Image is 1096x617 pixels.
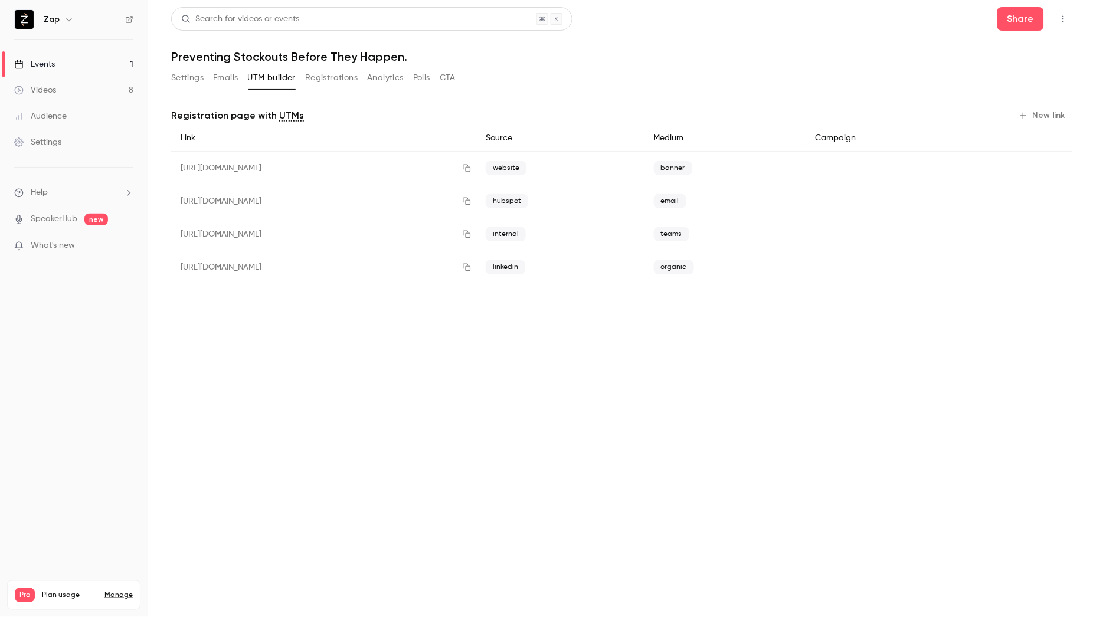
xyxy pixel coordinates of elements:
div: Audience [14,110,67,122]
div: Link [171,125,476,152]
button: New link [1014,106,1072,125]
span: hubspot [486,194,528,208]
button: Analytics [367,68,404,87]
span: new [84,214,108,225]
div: Source [476,125,644,152]
button: Registrations [305,68,358,87]
img: Zap [15,10,34,29]
span: - [815,263,819,271]
div: Videos [14,84,56,96]
button: CTA [440,68,456,87]
div: Medium [644,125,806,152]
div: Search for videos or events [181,13,299,25]
a: UTMs [279,109,304,123]
a: SpeakerHub [31,213,77,225]
button: UTM builder [248,68,296,87]
span: organic [654,260,694,274]
a: Manage [104,590,133,600]
div: Events [14,58,55,70]
button: Polls [413,68,430,87]
span: email [654,194,686,208]
div: Settings [14,136,61,148]
button: Settings [171,68,204,87]
span: banner [654,161,692,175]
span: What's new [31,239,75,252]
span: internal [486,227,526,241]
span: - [815,197,819,205]
li: help-dropdown-opener [14,186,133,199]
span: teams [654,227,689,241]
span: website [486,161,526,175]
span: - [815,230,819,238]
h6: Zap [44,14,60,25]
div: [URL][DOMAIN_NAME] [171,251,476,284]
div: [URL][DOMAIN_NAME] [171,152,476,185]
button: Emails [213,68,238,87]
span: Help [31,186,48,199]
div: Campaign [806,125,969,152]
div: [URL][DOMAIN_NAME] [171,218,476,251]
p: Registration page with [171,109,304,123]
span: linkedin [486,260,525,274]
span: - [815,164,819,172]
span: Plan usage [42,590,97,600]
h1: Preventing Stockouts Before They Happen. [171,50,1072,64]
span: Pro [15,588,35,602]
div: [URL][DOMAIN_NAME] [171,185,476,218]
button: Share [997,7,1044,31]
